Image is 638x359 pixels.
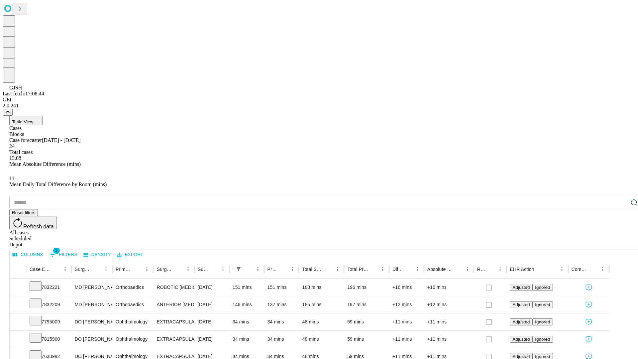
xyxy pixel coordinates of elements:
[589,265,598,274] button: Sort
[234,265,243,274] button: Show filters
[302,296,341,313] div: 185 mins
[9,161,81,167] span: Mean Absolute Difference (mins)
[51,265,60,274] button: Sort
[23,224,54,229] span: Refresh data
[30,313,68,330] div: 7795009
[253,265,263,274] button: Menu
[12,210,35,215] span: Reset filters
[427,313,471,330] div: +11 mins
[598,265,607,274] button: Menu
[392,313,421,330] div: +11 mins
[510,301,532,308] button: Adjusted
[572,267,588,272] div: Comments
[75,296,109,313] div: MD [PERSON_NAME] [PERSON_NAME]
[404,265,413,274] button: Sort
[42,137,80,143] span: [DATE] - [DATE]
[532,301,553,308] button: Ignored
[13,316,23,328] button: Expand
[116,331,150,348] div: Ophthalmology
[218,265,228,274] button: Menu
[75,313,109,330] div: DO [PERSON_NAME]
[532,336,553,343] button: Ignored
[535,265,544,274] button: Sort
[302,313,341,330] div: 48 mins
[333,265,342,274] button: Menu
[92,265,101,274] button: Sort
[198,331,226,348] div: [DATE]
[82,250,113,260] button: Density
[454,265,463,274] button: Sort
[9,209,38,216] button: Reset filters
[512,285,530,290] span: Adjusted
[267,313,296,330] div: 34 mins
[267,296,296,313] div: 137 mins
[392,267,403,272] div: Difference
[267,267,278,272] div: Predicted In Room Duration
[13,299,23,311] button: Expand
[477,267,486,272] div: Resolved in EHR
[75,279,109,296] div: MD [PERSON_NAME] [PERSON_NAME]
[413,265,422,274] button: Menu
[174,265,183,274] button: Sort
[75,331,109,348] div: DO [PERSON_NAME]
[157,279,191,296] div: ROBOTIC [MEDICAL_DATA] KNEE TOTAL
[9,181,107,187] span: Mean Daily Total Difference by Room (mins)
[512,319,530,324] span: Adjusted
[347,313,386,330] div: 59 mins
[392,296,421,313] div: +12 mins
[535,337,550,342] span: Ignored
[30,279,68,296] div: 7832221
[116,296,150,313] div: Orthopaedics
[198,313,226,330] div: [DATE]
[510,318,532,325] button: Adjusted
[392,331,421,348] div: +11 mins
[13,282,23,294] button: Expand
[535,354,550,359] span: Ignored
[347,331,386,348] div: 59 mins
[233,279,261,296] div: 151 mins
[233,296,261,313] div: 146 mins
[535,285,550,290] span: Ignored
[157,267,173,272] div: Surgery Name
[512,337,530,342] span: Adjusted
[13,334,23,345] button: Expand
[5,110,10,115] span: @
[3,91,44,96] span: Last fetch: 17:08:44
[116,267,132,272] div: Primary Service
[288,265,297,274] button: Menu
[369,265,378,274] button: Sort
[30,296,68,313] div: 7832209
[9,155,21,161] span: 13.08
[9,176,14,181] span: 11
[60,265,70,274] button: Menu
[233,331,261,348] div: 34 mins
[11,250,45,260] button: Select columns
[157,296,191,313] div: ANTERIOR [MEDICAL_DATA] TOTAL HIP
[347,296,386,313] div: 197 mins
[512,302,530,307] span: Adjusted
[183,265,193,274] button: Menu
[278,265,288,274] button: Sort
[116,279,150,296] div: Orthopaedics
[209,265,218,274] button: Sort
[392,279,421,296] div: +16 mins
[427,296,471,313] div: +12 mins
[9,216,56,229] button: Refresh data
[244,265,253,274] button: Sort
[427,267,453,272] div: Absolute Difference
[234,265,243,274] div: 1 active filter
[486,265,495,274] button: Sort
[198,279,226,296] div: [DATE]
[532,284,553,291] button: Ignored
[302,267,323,272] div: Total Scheduled Duration
[427,331,471,348] div: +11 mins
[133,265,142,274] button: Sort
[9,143,15,149] span: 24
[198,267,208,272] div: Surgery Date
[101,265,111,274] button: Menu
[267,279,296,296] div: 151 mins
[142,265,152,274] button: Menu
[30,267,51,272] div: Case Epic Id
[535,319,550,324] span: Ignored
